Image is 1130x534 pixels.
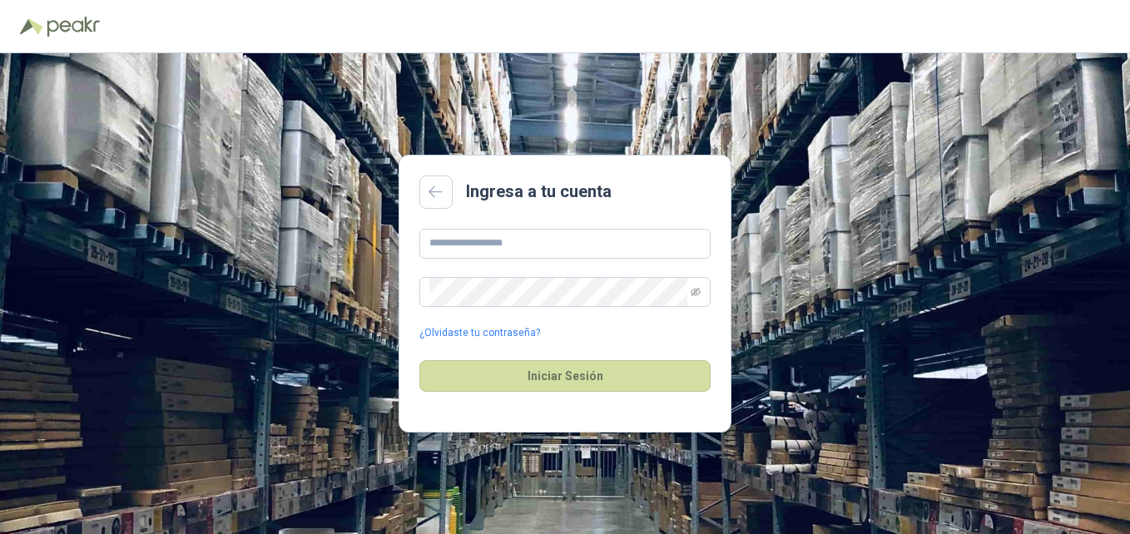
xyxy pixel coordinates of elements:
button: Iniciar Sesión [419,360,711,392]
a: ¿Olvidaste tu contraseña? [419,325,540,341]
img: Logo [20,18,43,35]
span: eye-invisible [691,287,701,297]
img: Peakr [47,17,100,37]
h2: Ingresa a tu cuenta [466,179,612,205]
